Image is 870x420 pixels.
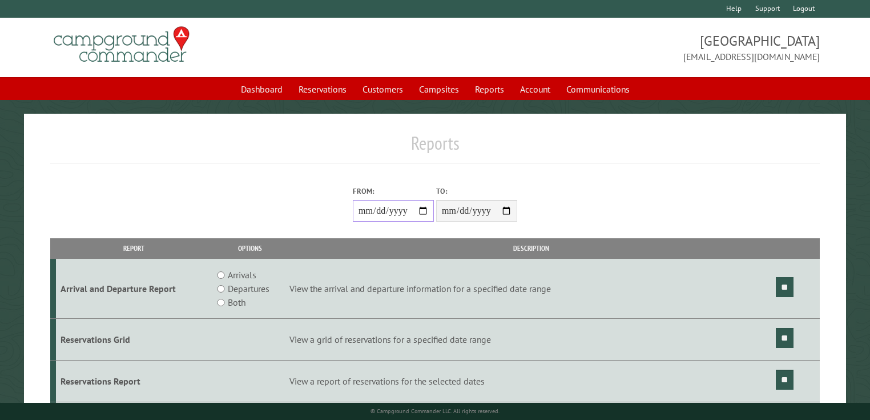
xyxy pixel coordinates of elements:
label: Both [228,295,245,309]
th: Report [56,238,212,258]
a: Reservations [292,78,353,100]
a: Dashboard [234,78,289,100]
label: To: [436,186,517,197]
label: Arrivals [228,268,256,282]
small: © Campground Commander LLC. All rights reserved. [370,407,500,415]
a: Communications [559,78,637,100]
a: Customers [356,78,410,100]
th: Options [212,238,288,258]
label: Departures [228,282,269,295]
td: Arrival and Departure Report [56,259,212,319]
td: View the arrival and departure information for a specified date range [288,259,774,319]
td: Reservations Grid [56,319,212,361]
h1: Reports [50,132,820,163]
td: Reservations Report [56,360,212,402]
img: Campground Commander [50,22,193,67]
a: Account [513,78,557,100]
td: View a grid of reservations for a specified date range [288,319,774,361]
label: From: [353,186,434,197]
th: Description [288,238,774,258]
td: View a report of reservations for the selected dates [288,360,774,402]
a: Reports [468,78,511,100]
span: [GEOGRAPHIC_DATA] [EMAIL_ADDRESS][DOMAIN_NAME] [435,31,820,63]
a: Campsites [412,78,466,100]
